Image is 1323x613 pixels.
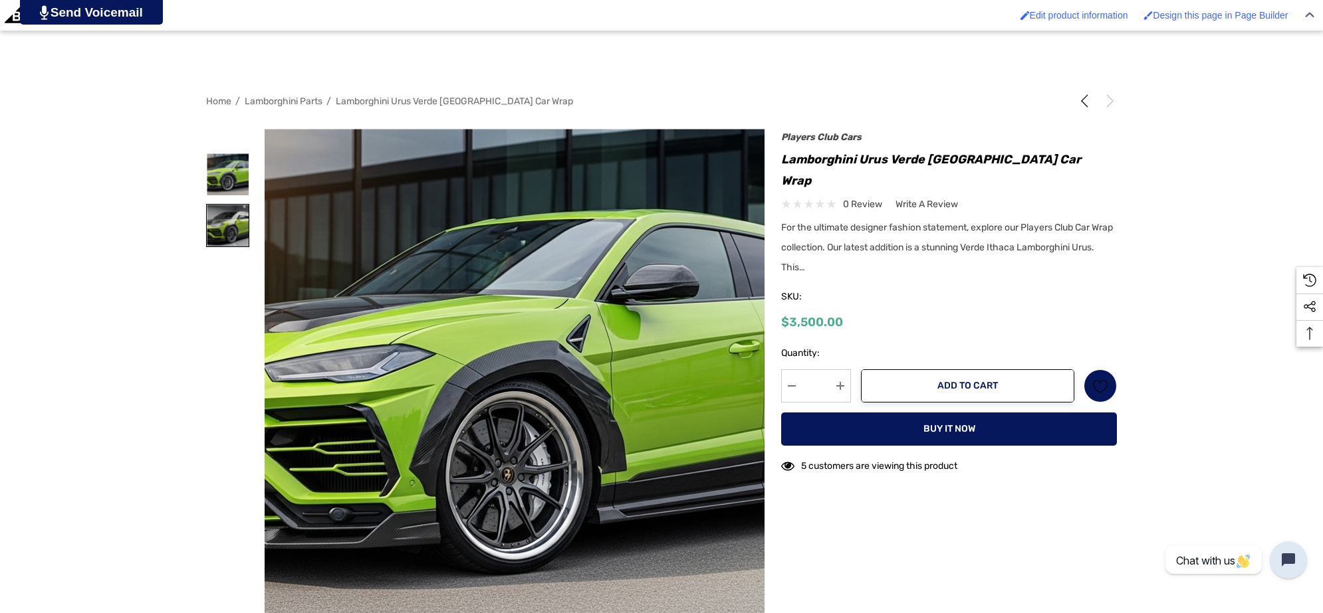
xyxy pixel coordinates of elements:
a: Lamborghini Parts [245,96,322,107]
a: Write a Review [896,196,958,213]
span: Design this page in Page Builder [1153,10,1288,21]
a: Enabled brush for page builder edit. Design this page in Page Builder [1137,3,1294,27]
img: Close Admin Bar [1305,12,1314,18]
span: 0 review [843,196,882,213]
a: Lamborghini Urus Verde [GEOGRAPHIC_DATA] Car Wrap [336,96,573,107]
a: Previous [1078,94,1096,108]
button: Buy it now [781,412,1117,446]
img: PjwhLS0gR2VuZXJhdG9yOiBHcmF2aXQuaW8gLS0+PHN2ZyB4bWxucz0iaHR0cDovL3d3dy53My5vcmcvMjAwMC9zdmciIHhtb... [40,5,49,20]
svg: Recently Viewed [1303,274,1316,287]
svg: Wish List [1093,379,1108,394]
a: Players Club Cars [781,131,862,143]
img: Enabled brush for page builder edit. [1143,11,1153,20]
span: Write a Review [896,199,958,211]
div: 5 customers are viewing this product [781,454,957,474]
img: Verde Ithaca Wrapped Lamborghini Urus For Sale [207,205,249,246]
a: Enabled brush for product edit Edit product information [1014,3,1135,27]
span: For the ultimate designer fashion statement, explore our Players Club Car Wrap collection. Our la... [781,222,1113,273]
label: Quantity: [781,345,851,361]
a: Home [206,96,231,107]
svg: Top [1296,327,1323,340]
a: Wish List [1084,369,1117,402]
nav: Breadcrumb [206,90,1117,113]
span: Edit product information [1030,10,1128,21]
span: $3,500.00 [781,315,843,329]
img: Verde Ithaca Wrapped Lamborghini Urus For Sale [207,153,249,195]
a: Next [1098,94,1117,108]
span: SKU: [781,288,848,306]
h1: Lamborghini Urus Verde [GEOGRAPHIC_DATA] Car Wrap [781,149,1117,191]
img: Enabled brush for product edit [1021,11,1030,20]
svg: Social Media [1303,300,1316,313]
button: Add to Cart [861,369,1074,402]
